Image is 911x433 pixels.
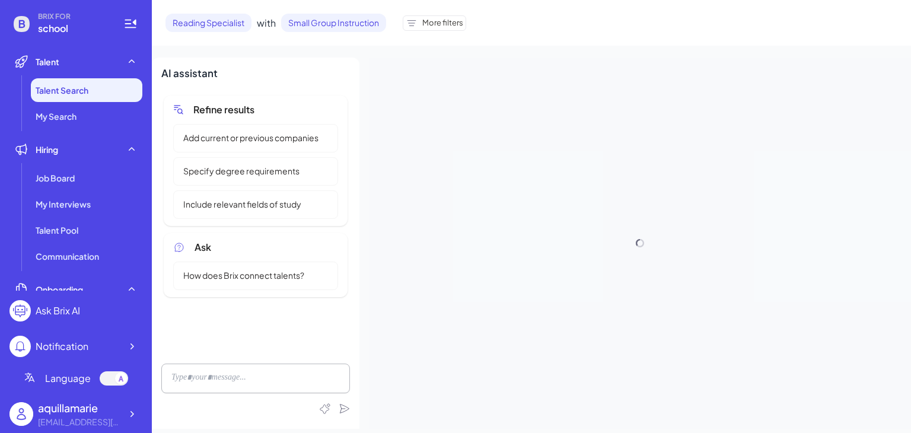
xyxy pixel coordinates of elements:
span: Communication [36,250,99,262]
span: with [257,16,276,30]
span: Language [45,371,91,386]
span: Ask [195,240,211,254]
span: Include relevant fields of study [176,198,308,211]
span: Talent Pool [36,224,78,236]
span: school [38,21,109,36]
span: My Interviews [36,198,91,210]
span: How does Brix connect talents? [176,269,311,282]
span: Hiring [36,144,58,155]
span: Onboarding [36,284,83,295]
span: More filters [422,17,463,29]
div: Ask Brix AI [36,304,80,318]
div: AI assistant [161,66,350,81]
span: Reading Specialist [165,14,251,32]
div: aboyd@wsfcs.k12.nc.us [38,416,121,428]
span: Talent Search [36,84,88,96]
span: My Search [36,110,77,122]
div: Notification [36,339,88,354]
span: Small Group Instruction [281,14,386,32]
span: Add current or previous companies [176,132,326,144]
span: Talent [36,56,59,68]
div: aquillamarie [38,400,121,416]
span: Specify degree requirements [176,165,307,177]
span: Job Board [36,172,75,184]
span: BRIX FOR [38,12,109,21]
img: user_logo.png [9,402,33,426]
span: Refine results [193,103,254,117]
